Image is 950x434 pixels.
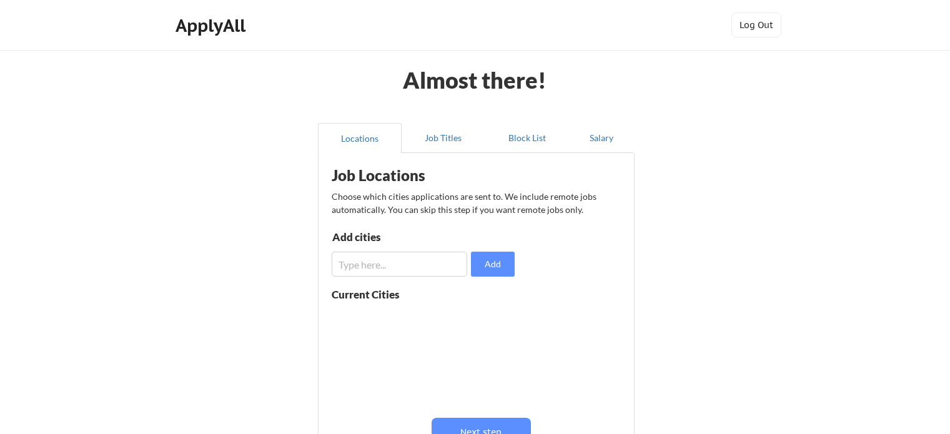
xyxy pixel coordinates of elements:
div: ApplyAll [176,15,249,36]
button: Job Titles [402,123,485,153]
button: Add [471,252,515,277]
div: Current Cities [332,289,427,300]
input: Type here... [332,252,467,277]
div: Almost there! [387,69,562,91]
div: Job Locations [332,168,489,183]
button: Salary [569,123,635,153]
button: Block List [485,123,569,153]
div: Choose which cities applications are sent to. We include remote jobs automatically. You can skip ... [332,190,619,216]
div: Add cities [332,232,462,242]
button: Locations [318,123,402,153]
button: Log Out [731,12,781,37]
